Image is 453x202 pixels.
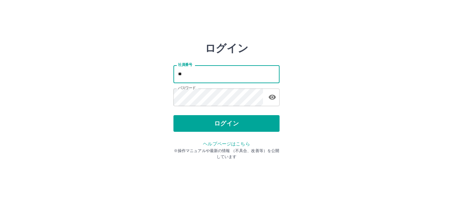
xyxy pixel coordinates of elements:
button: ログイン [173,115,280,132]
label: パスワード [178,86,196,91]
h2: ログイン [205,42,248,55]
p: ※操作マニュアルや最新の情報 （不具合、改善等）を公開しています [173,148,280,160]
a: ヘルプページはこちら [203,141,250,146]
label: 社員番号 [178,62,192,67]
